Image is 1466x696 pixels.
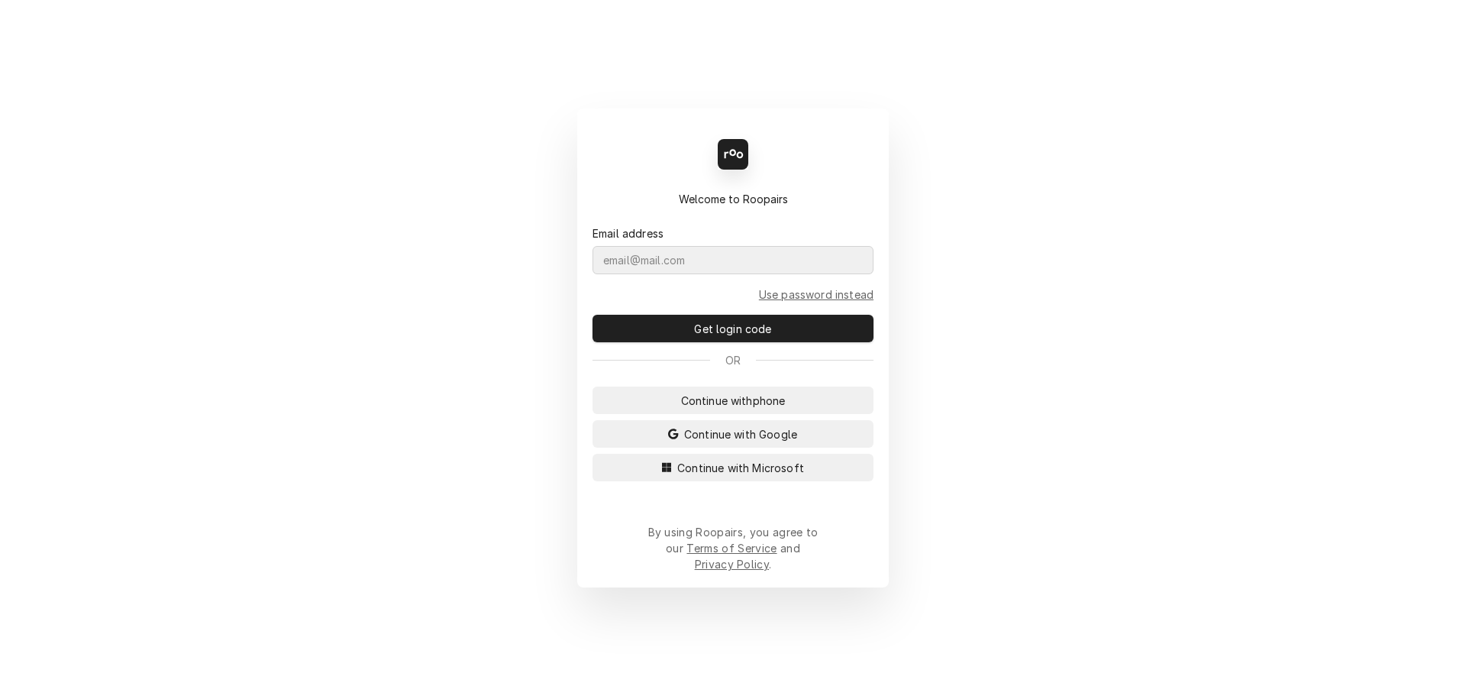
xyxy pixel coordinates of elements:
button: Continue with Microsoft [593,454,873,481]
span: Continue with phone [678,393,789,409]
span: Continue with Microsoft [674,460,807,476]
div: Or [593,352,873,368]
span: Continue with Google [681,426,800,442]
div: Welcome to Roopairs [593,191,873,207]
button: Continue with Google [593,420,873,448]
div: By using Roopairs, you agree to our and . [647,524,819,572]
input: email@mail.com [593,246,873,274]
a: Privacy Policy [695,558,769,571]
span: Get login code [691,321,774,337]
a: Go to Email and password form [759,286,873,303]
button: Get login code [593,315,873,342]
button: Continue withphone [593,387,873,414]
label: Email address [593,225,664,241]
a: Terms of Service [686,542,777,555]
